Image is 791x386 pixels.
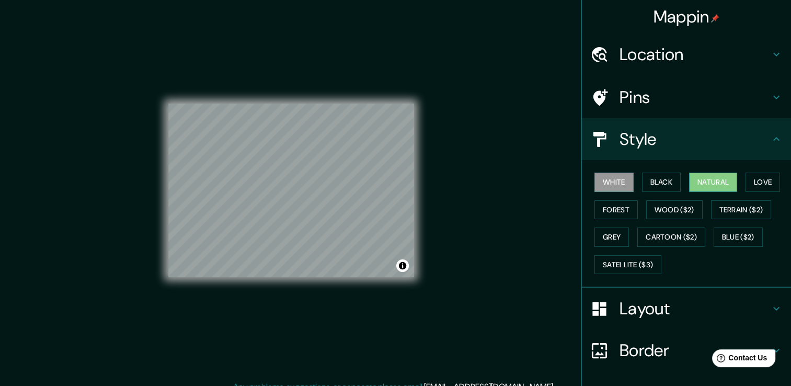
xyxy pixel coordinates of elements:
h4: Location [620,44,770,65]
button: Toggle attribution [396,259,409,272]
canvas: Map [168,104,414,277]
img: pin-icon.png [711,14,719,22]
button: White [594,173,634,192]
h4: Pins [620,87,770,108]
div: Layout [582,288,791,330]
h4: Border [620,340,770,361]
h4: Mappin [654,6,720,27]
h4: Style [620,129,770,150]
button: Wood ($2) [646,200,703,220]
div: Pins [582,76,791,118]
button: Love [746,173,780,192]
h4: Layout [620,298,770,319]
button: Black [642,173,681,192]
button: Forest [594,200,638,220]
button: Satellite ($3) [594,255,661,275]
div: Border [582,330,791,371]
button: Terrain ($2) [711,200,772,220]
button: Grey [594,228,629,247]
button: Cartoon ($2) [637,228,705,247]
div: Style [582,118,791,160]
button: Natural [689,173,737,192]
iframe: Help widget launcher [698,345,779,374]
button: Blue ($2) [714,228,763,247]
div: Location [582,33,791,75]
